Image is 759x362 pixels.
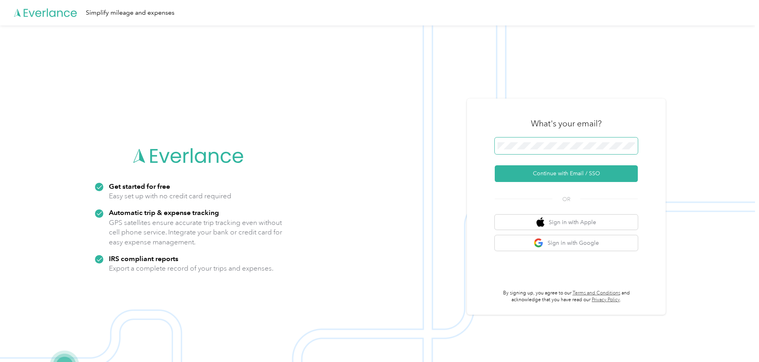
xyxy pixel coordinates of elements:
[531,118,602,129] h3: What's your email?
[495,290,638,304] p: By signing up, you agree to our and acknowledge that you have read our .
[495,215,638,230] button: apple logoSign in with Apple
[109,218,283,247] p: GPS satellites ensure accurate trip tracking even without cell phone service. Integrate your bank...
[109,191,231,201] p: Easy set up with no credit card required
[109,263,273,273] p: Export a complete record of your trips and expenses.
[592,297,620,303] a: Privacy Policy
[495,165,638,182] button: Continue with Email / SSO
[552,195,580,203] span: OR
[86,8,174,18] div: Simplify mileage and expenses
[495,235,638,251] button: google logoSign in with Google
[109,208,219,217] strong: Automatic trip & expense tracking
[109,182,170,190] strong: Get started for free
[109,254,178,263] strong: IRS compliant reports
[534,238,544,248] img: google logo
[573,290,620,296] a: Terms and Conditions
[536,217,544,227] img: apple logo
